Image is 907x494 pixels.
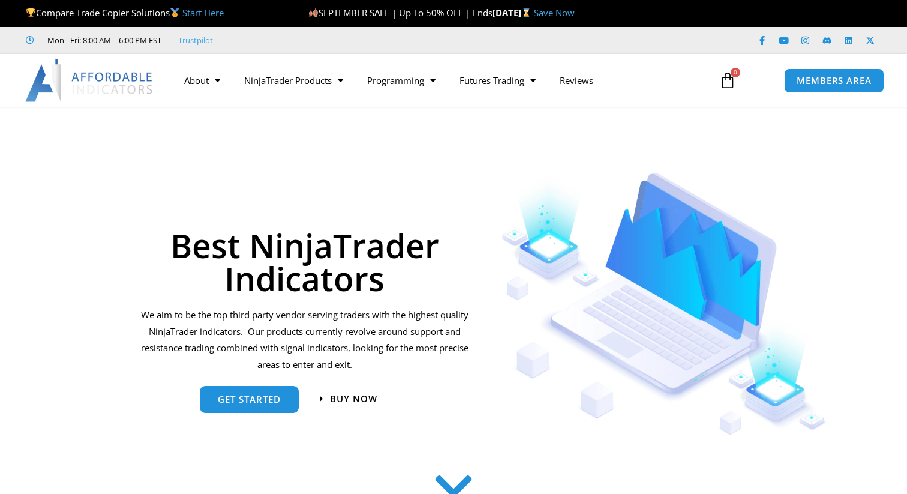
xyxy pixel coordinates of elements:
span: 0 [731,68,740,77]
a: 0 [701,63,754,98]
span: Compare Trade Copier Solutions [26,7,224,19]
img: LogoAI | Affordable Indicators – NinjaTrader [25,59,154,102]
p: We aim to be the top third party vendor serving traders with the highest quality NinjaTrader indi... [139,307,470,373]
h1: Best NinjaTrader Indicators [139,229,470,295]
strong: [DATE] [492,7,534,19]
img: 🥇 [170,8,179,17]
a: MEMBERS AREA [784,68,884,93]
img: 🏆 [26,8,35,17]
span: get started [218,395,281,404]
a: Trustpilot [178,33,213,47]
a: Save Now [534,7,575,19]
img: ⌛ [522,8,531,17]
span: SEPTEMBER SALE | Up To 50% OFF | Ends [308,7,492,19]
a: get started [200,386,299,413]
img: Indicators 1 | Affordable Indicators – NinjaTrader [501,173,827,435]
a: Programming [355,67,448,94]
a: About [172,67,232,94]
span: MEMBERS AREA [797,76,872,85]
span: Buy now [330,394,377,403]
a: Buy now [320,394,377,403]
img: 🍂 [309,8,318,17]
a: Futures Trading [448,67,548,94]
a: NinjaTrader Products [232,67,355,94]
a: Reviews [548,67,605,94]
span: Mon - Fri: 8:00 AM – 6:00 PM EST [44,33,161,47]
a: Start Here [182,7,224,19]
nav: Menu [172,67,707,94]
